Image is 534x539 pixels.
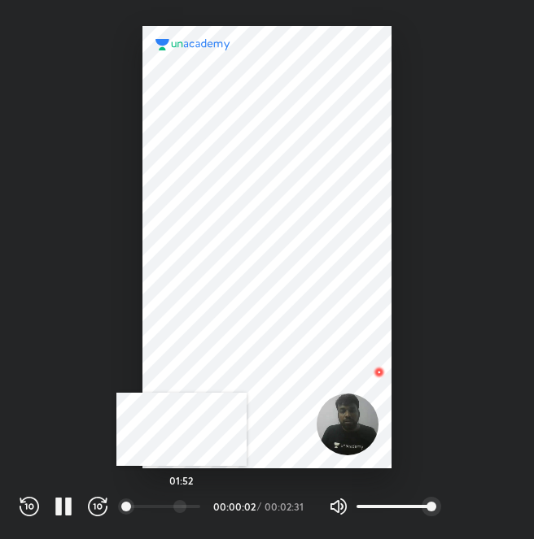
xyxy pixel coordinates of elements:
div: / [257,502,261,511]
div: 00:02:31 [265,502,309,511]
h5: 01:52 [169,476,193,485]
img: logo.2a7e12a2.svg [155,39,230,50]
div: 00:00:02 [213,502,254,511]
img: wMgqJGBwKWe8AAAAABJRU5ErkJggg== [370,363,389,382]
span: styled slider [427,502,436,511]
